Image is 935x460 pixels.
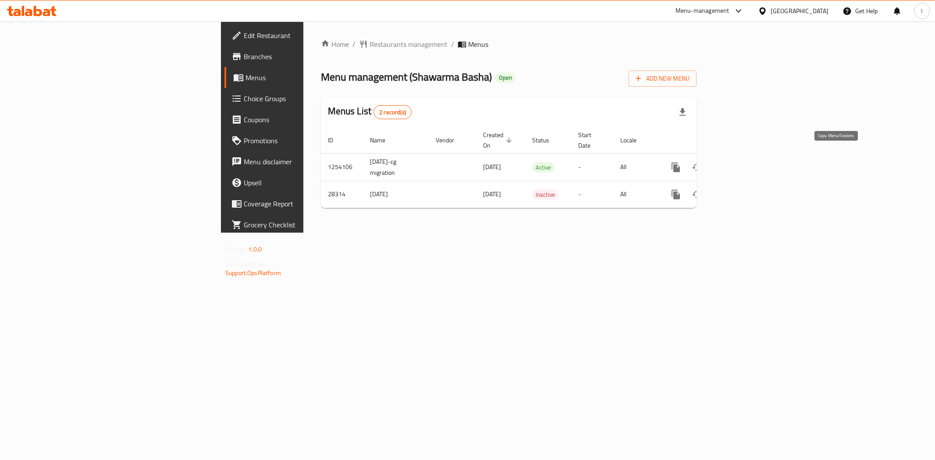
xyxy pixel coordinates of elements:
a: Menu disclaimer [224,151,377,172]
a: Promotions [224,130,377,151]
div: Total records count [373,105,412,119]
span: Upsell [244,177,370,188]
nav: breadcrumb [321,39,697,50]
a: Branches [224,46,377,67]
td: [DATE]-cg migration [363,153,429,181]
div: Inactive [532,189,558,200]
table: enhanced table [321,127,757,208]
a: Upsell [224,172,377,193]
th: Actions [658,127,757,154]
span: Start Date [578,130,603,151]
span: Version: [225,244,247,255]
span: I [921,6,922,16]
div: Open [495,73,515,83]
span: Grocery Checklist [244,219,370,230]
div: Active [532,162,555,173]
span: Menus [468,39,488,50]
span: 2 record(s) [374,108,411,117]
span: Branches [244,51,370,62]
span: Menus [245,72,370,83]
span: Coverage Report [244,198,370,209]
a: Grocery Checklist [224,214,377,235]
span: Vendor [436,135,466,145]
td: All [613,181,658,208]
span: Coupons [244,114,370,125]
td: - [571,181,613,208]
span: Restaurants management [370,39,448,50]
a: Edit Restaurant [224,25,377,46]
div: Menu-management [675,6,729,16]
span: Edit Restaurant [244,30,370,41]
span: ID [328,135,345,145]
a: Coverage Report [224,193,377,214]
span: Get support on: [225,258,266,270]
div: [GEOGRAPHIC_DATA] [771,6,828,16]
span: Locale [620,135,648,145]
span: Menu management ( Shawarma Basha ) [321,67,492,87]
span: Name [370,135,397,145]
button: more [665,157,686,178]
span: Menu disclaimer [244,156,370,167]
span: Promotions [244,135,370,146]
span: 1.0.0 [248,244,262,255]
h2: Menus List [328,105,412,119]
div: Export file [672,102,693,123]
span: Status [532,135,561,145]
span: Active [532,163,555,173]
td: - [571,153,613,181]
a: Restaurants management [359,39,448,50]
span: Inactive [532,190,558,200]
li: / [451,39,454,50]
button: Add New Menu [629,71,697,87]
a: Menus [224,67,377,88]
a: Choice Groups [224,88,377,109]
span: Choice Groups [244,93,370,104]
span: Open [495,74,515,81]
a: Coupons [224,109,377,130]
td: [DATE] [363,181,429,208]
span: Add New Menu [636,73,690,84]
a: Support.OpsPlatform [225,267,281,279]
span: [DATE] [483,188,501,200]
button: more [665,184,686,205]
button: Change Status [686,184,707,205]
td: All [613,153,658,181]
span: Created On [483,130,515,151]
span: [DATE] [483,161,501,173]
